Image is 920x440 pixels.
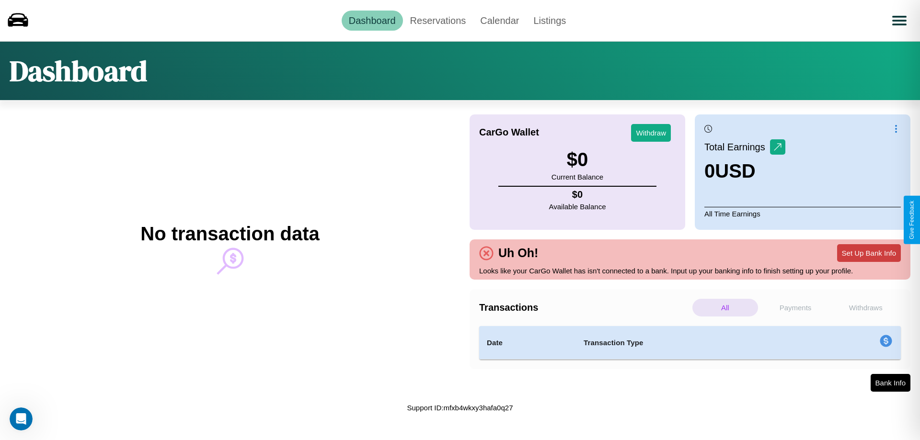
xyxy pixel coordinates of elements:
[871,374,910,392] button: Bank Info
[886,7,913,34] button: Open menu
[479,127,539,138] h4: CarGo Wallet
[908,201,915,239] div: Give Feedback
[763,299,828,316] p: Payments
[552,149,603,170] h3: $ 0
[473,11,526,31] a: Calendar
[833,299,898,316] p: Withdraws
[342,11,403,31] a: Dashboard
[10,51,147,90] h1: Dashboard
[837,244,901,262] button: Set Up Bank Info
[704,160,785,182] h3: 0 USD
[407,401,513,414] p: Support ID: mfxb4wkxy3hafa0q27
[479,302,690,313] h4: Transactions
[494,246,543,260] h4: Uh Oh!
[692,299,758,316] p: All
[704,138,770,156] p: Total Earnings
[479,264,901,277] p: Looks like your CarGo Wallet has isn't connected to a bank. Input up your banking info to finish ...
[403,11,473,31] a: Reservations
[526,11,573,31] a: Listings
[631,124,671,142] button: Withdraw
[140,223,319,245] h2: No transaction data
[704,207,901,220] p: All Time Earnings
[479,326,901,360] table: simple table
[549,189,606,200] h4: $ 0
[549,200,606,213] p: Available Balance
[552,170,603,183] p: Current Balance
[487,337,568,349] h4: Date
[10,407,33,430] iframe: Intercom live chat
[584,337,801,349] h4: Transaction Type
